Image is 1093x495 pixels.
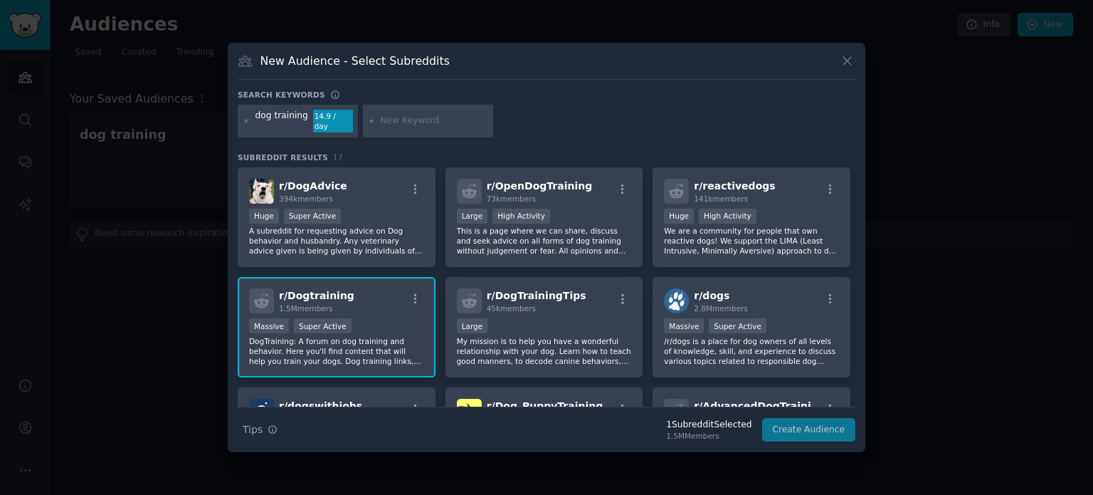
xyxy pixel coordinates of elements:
p: /r/dogs is a place for dog owners of all levels of knowledge, skill, and experience to discuss va... [664,336,839,366]
img: dogs [664,288,689,313]
span: 1.5M members [279,304,333,313]
span: r/ DogAdvice [279,180,347,192]
div: 1 Subreddit Selected [666,419,751,432]
p: We are a community for people that own reactive dogs! We support the LIMA (Least Intrusive, Minim... [664,226,839,256]
h3: Search keywords [238,90,325,100]
span: r/ dogswithjobs [279,400,362,412]
div: Super Active [294,318,352,333]
span: r/ Dogtraining [279,290,354,301]
span: 17 [333,153,343,162]
button: Tips [238,417,283,442]
span: Tips [243,422,263,437]
div: dog training [255,110,308,132]
span: Subreddit Results [238,152,328,162]
span: 141k members [694,194,748,203]
p: My mission is to help you have a wonderful relationship with your dog. Learn how to teach good ma... [457,336,632,366]
h3: New Audience - Select Subreddits [260,53,450,68]
div: Large [457,318,488,333]
span: r/ OpenDogTraining [487,180,593,192]
span: 2.8M members [694,304,748,313]
img: DogAdvice [249,179,274,204]
span: 394k members [279,194,333,203]
span: r/ DogTrainingTips [487,290,586,301]
div: Huge [249,209,279,224]
div: Massive [664,318,704,333]
span: r/ reactivedogs [694,180,775,192]
input: New Keyword [380,115,488,127]
div: 14.9 / day [313,110,353,132]
p: DogTraining: A forum on dog training and behavior. Here you'll find content that will help you tr... [249,336,424,366]
span: r/ AdvancedDogTraining [694,400,825,412]
div: 1.5M Members [666,431,751,441]
div: Huge [664,209,694,224]
div: High Activity [492,209,550,224]
p: A subreddit for requesting advice on Dog behavior and husbandry. Any veterinary advice given is b... [249,226,424,256]
span: 45k members [487,304,536,313]
span: r/ Dog_PuppyTraining [487,400,603,412]
img: dogswithjobs [249,399,274,424]
span: 73k members [487,194,536,203]
div: Massive [249,318,289,333]
p: This is a page where we can share, discuss and seek advice on all forms of dog training without j... [457,226,632,256]
img: Dog_PuppyTraining [457,399,482,424]
div: Large [457,209,488,224]
div: Super Active [284,209,342,224]
div: Super Active [709,318,766,333]
span: r/ dogs [694,290,729,301]
div: High Activity [699,209,756,224]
